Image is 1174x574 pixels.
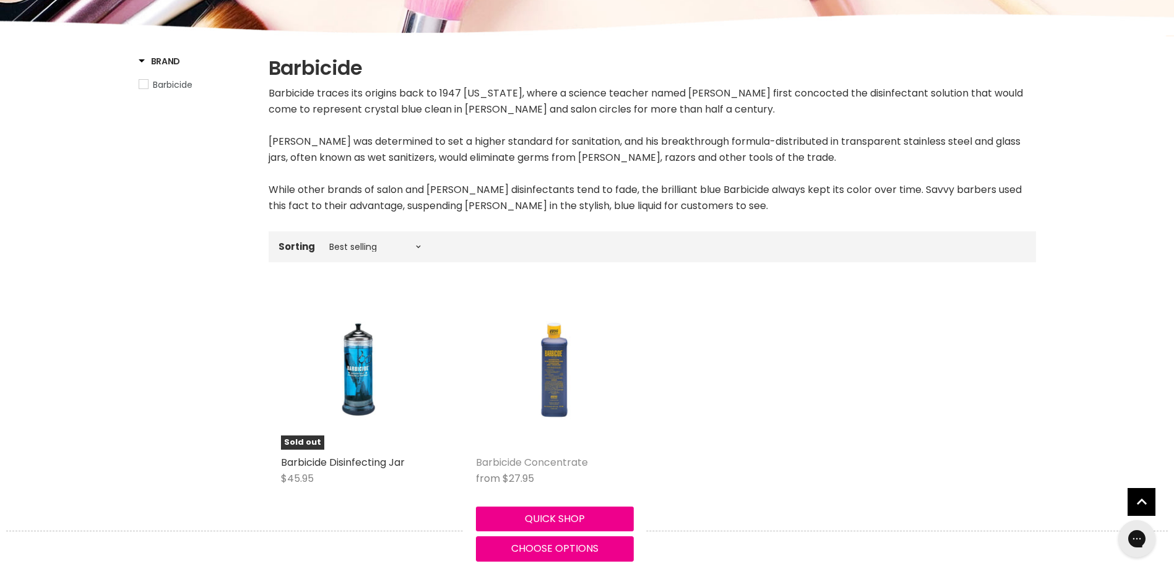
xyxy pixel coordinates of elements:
span: Sold out [281,435,324,450]
button: Quick shop [476,507,634,531]
span: Choose options [511,541,598,555]
label: Sorting [278,241,315,252]
div: Barbicide traces its origins back to 1947 [US_STATE], where a science teacher named [PERSON_NAME]... [269,85,1036,214]
span: from [476,471,500,486]
a: Barbicide Concentrate [476,455,588,469]
iframe: Gorgias live chat messenger [1112,516,1162,562]
h1: Barbicide [269,55,1036,81]
span: $27.95 [503,471,534,486]
a: Barbicide Concentrate [476,292,634,450]
h3: Brand [139,55,181,67]
a: Barbicide [139,78,253,92]
img: Barbicide Concentrate [502,292,607,450]
a: Barbicide Disinfecting JarSold out [281,292,439,450]
button: Choose options [476,536,634,561]
img: Barbicide Disinfecting Jar [307,292,412,450]
a: Barbicide Disinfecting Jar [281,455,405,469]
span: Barbicide [153,79,192,91]
span: $45.95 [281,471,314,486]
